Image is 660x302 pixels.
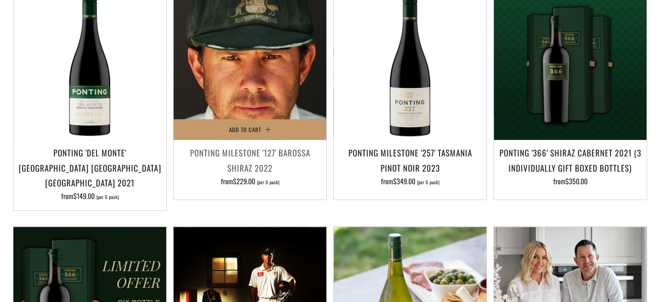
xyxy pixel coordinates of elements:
span: $229.00 [233,176,255,186]
h3: Ponting '366' Shiraz Cabernet 2021 (3 individually gift boxed bottles) [498,145,642,175]
span: from [381,176,440,186]
span: from [221,176,279,186]
span: (per 6 pack) [417,180,440,185]
span: $350.00 [565,176,588,186]
span: Add to Cart [229,125,261,134]
span: (per 6 pack) [257,180,279,185]
a: Ponting 'Del Monte' [GEOGRAPHIC_DATA] [GEOGRAPHIC_DATA] [GEOGRAPHIC_DATA] 2021 from$149.00 (per 6... [13,145,166,199]
h3: Ponting Milestone '127' Barossa Shiraz 2022 [178,145,322,175]
h3: Ponting Milestone '257' Tasmania Pinot Noir 2023 [338,145,482,175]
span: from [553,176,588,186]
button: Add to Cart [174,119,326,140]
span: $149.00 [73,191,95,201]
span: from [61,191,119,201]
a: Ponting Milestone '257' Tasmania Pinot Noir 2023 from$349.00 (per 6 pack) [334,145,486,189]
h3: Ponting 'Del Monte' [GEOGRAPHIC_DATA] [GEOGRAPHIC_DATA] [GEOGRAPHIC_DATA] 2021 [18,145,162,190]
a: Ponting '366' Shiraz Cabernet 2021 (3 individually gift boxed bottles) from$350.00 [494,145,647,189]
a: Ponting Milestone '127' Barossa Shiraz 2022 from$229.00 (per 6 pack) [174,145,326,189]
span: (per 6 pack) [96,195,119,199]
span: $349.00 [393,176,415,186]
